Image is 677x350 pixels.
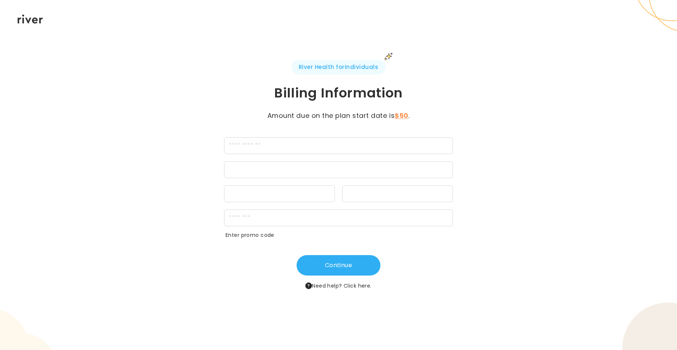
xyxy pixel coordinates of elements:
[224,209,453,226] input: zipCode
[347,191,448,198] iframe: Secure CVC input frame
[291,60,386,74] span: River Health for Individuals
[224,137,453,154] input: cardName
[175,84,502,102] h1: Billing Information
[395,111,408,120] strong: $50
[257,111,420,121] p: Amount due on the plan start date is .
[226,232,274,239] button: Enter promo code
[305,281,371,290] span: Need help?
[229,191,330,198] iframe: Secure expiration date input frame
[297,255,380,276] button: Continue
[229,167,448,174] iframe: Secure card number input frame
[344,281,372,290] button: Click here.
